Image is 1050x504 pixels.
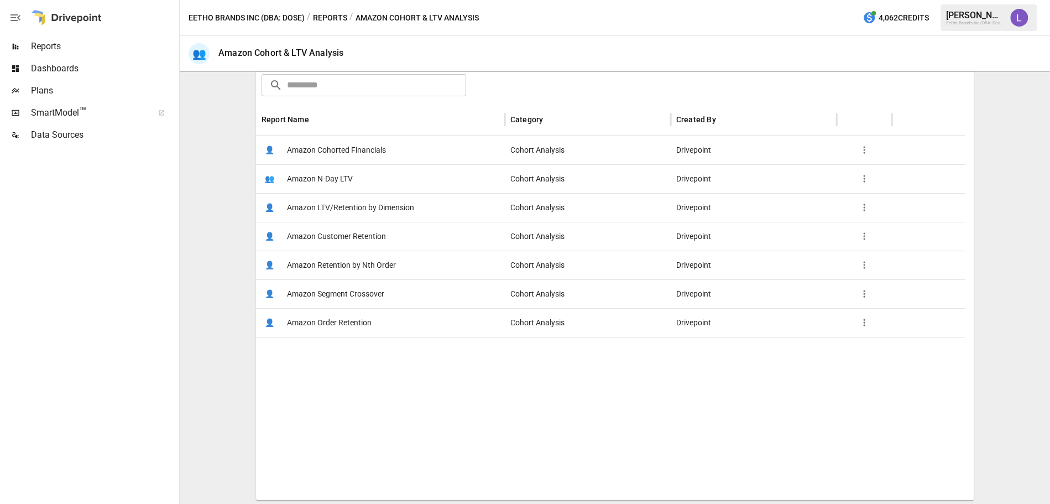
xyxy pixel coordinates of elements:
div: Cohort Analysis [505,136,671,164]
span: Data Sources [31,128,177,142]
span: Amazon Order Retention [287,309,372,337]
div: Eetho Brands Inc (DBA: Dose) [946,20,1004,25]
div: Amazon Cohort & LTV Analysis [218,48,343,58]
div: Created By [676,115,716,124]
span: 👤 [262,257,278,273]
div: Report Name [262,115,309,124]
span: 👤 [262,285,278,302]
div: Drivepoint [671,164,837,193]
div: / [307,11,311,25]
div: Cohort Analysis [505,193,671,222]
span: Amazon LTV/Retention by Dimension [287,194,414,222]
span: Dashboards [31,62,177,75]
span: ™ [79,105,87,118]
div: Cohort Analysis [505,308,671,337]
div: Cohort Analysis [505,279,671,308]
span: 👤 [262,142,278,158]
div: Cohort Analysis [505,251,671,279]
div: Drivepoint [671,222,837,251]
span: 4,062 Credits [879,11,929,25]
button: 4,062Credits [858,8,933,28]
div: Drivepoint [671,251,837,279]
div: Category [510,115,543,124]
span: Amazon Retention by Nth Order [287,251,396,279]
div: 👥 [189,43,210,64]
div: / [349,11,353,25]
span: 👤 [262,314,278,331]
span: Reports [31,40,177,53]
span: Amazon Customer Retention [287,222,386,251]
div: Drivepoint [671,279,837,308]
span: Plans [31,84,177,97]
span: SmartModel [31,106,146,119]
span: 👤 [262,228,278,245]
button: Sort [717,112,733,127]
span: Amazon N-Day LTV [287,165,353,193]
span: 👤 [262,199,278,216]
span: 👥 [262,170,278,187]
div: Cohort Analysis [505,164,671,193]
div: Drivepoint [671,136,837,164]
button: Lindsay North [1004,2,1035,33]
span: Amazon Cohorted Financials [287,136,386,164]
div: [PERSON_NAME] [946,10,1004,20]
button: Reports [313,11,347,25]
span: Amazon Segment Crossover [287,280,384,308]
div: Drivepoint [671,308,837,337]
button: Sort [544,112,560,127]
div: Cohort Analysis [505,222,671,251]
button: Eetho Brands Inc (DBA: Dose) [189,11,305,25]
div: Drivepoint [671,193,837,222]
img: Lindsay North [1010,9,1028,27]
button: Sort [310,112,326,127]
